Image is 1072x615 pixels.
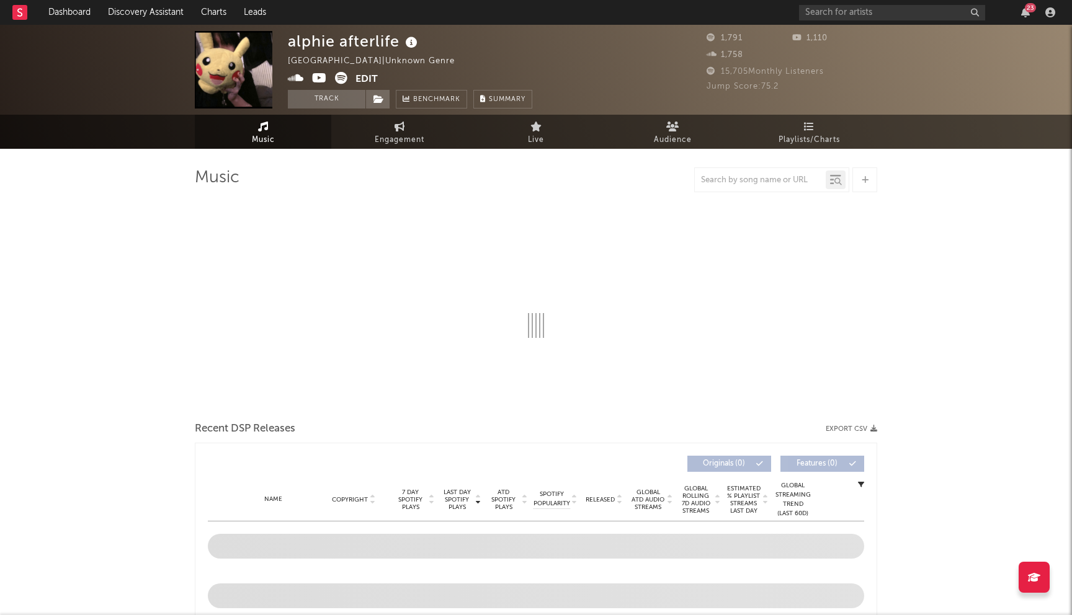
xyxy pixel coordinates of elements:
[799,5,985,20] input: Search for artists
[604,115,741,149] a: Audience
[741,115,877,149] a: Playlists/Charts
[396,90,467,108] a: Benchmark
[707,51,743,59] span: 1,758
[440,489,473,511] span: Last Day Spotify Plays
[195,422,295,436] span: Recent DSP Releases
[473,90,532,108] button: Summary
[679,485,713,515] span: Global Rolling 7D Audio Streams
[788,460,846,467] span: Features ( 0 )
[252,133,275,148] span: Music
[695,175,826,185] input: Search by song name or URL
[826,425,877,433] button: Export CSV
[487,489,520,511] span: ATD Spotify Plays
[654,133,692,148] span: Audience
[780,456,864,472] button: Features(0)
[631,489,665,511] span: Global ATD Audio Streams
[233,495,314,504] div: Name
[687,456,771,472] button: Originals(0)
[707,82,779,91] span: Jump Score: 75.2
[288,54,469,69] div: [GEOGRAPHIC_DATA] | Unknown Genre
[726,485,761,515] span: Estimated % Playlist Streams Last Day
[489,96,525,103] span: Summary
[792,34,828,42] span: 1,110
[394,489,427,511] span: 7 Day Spotify Plays
[355,72,378,87] button: Edit
[195,115,331,149] a: Music
[1025,3,1036,12] div: 23
[528,133,544,148] span: Live
[707,34,743,42] span: 1,791
[1021,7,1030,17] button: 23
[707,68,824,76] span: 15,705 Monthly Listeners
[288,90,365,108] button: Track
[331,115,468,149] a: Engagement
[534,490,570,508] span: Spotify Popularity
[375,133,424,148] span: Engagement
[468,115,604,149] a: Live
[779,133,840,148] span: Playlists/Charts
[695,460,753,467] span: Originals ( 0 )
[332,496,368,503] span: Copyright
[774,481,811,518] div: Global Streaming Trend (Last 60D)
[413,92,460,107] span: Benchmark
[586,496,615,503] span: Released
[288,31,421,51] div: alphie afterlife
